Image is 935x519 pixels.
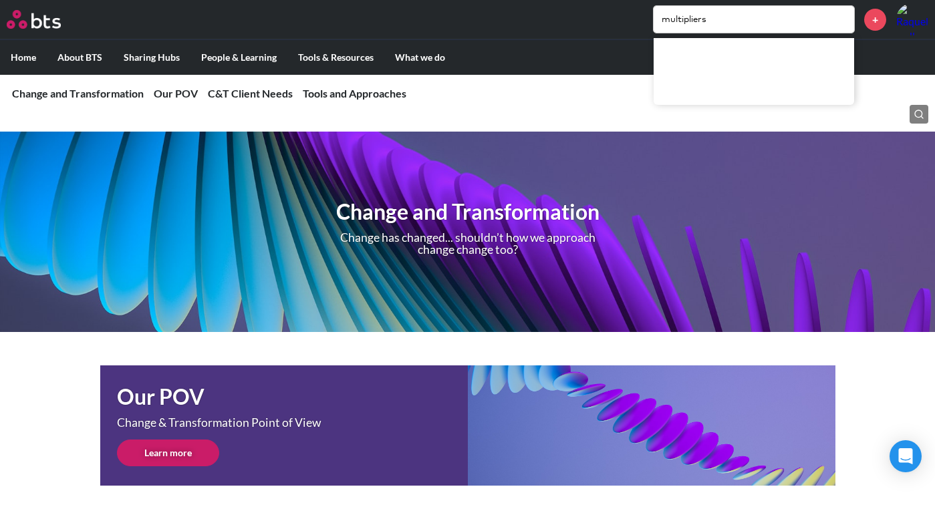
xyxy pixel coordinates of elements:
[303,87,406,100] a: Tools and Approaches
[47,40,113,75] label: About BTS
[289,197,646,227] h1: Change and Transformation
[896,3,928,35] a: Profile
[117,417,398,429] p: Change & Transformation Point of View
[890,440,922,472] div: Open Intercom Messenger
[7,10,86,29] a: Go home
[117,440,219,466] a: Learn more
[208,87,293,100] a: C&T Client Needs
[113,40,190,75] label: Sharing Hubs
[864,9,886,31] a: +
[384,40,456,75] label: What we do
[12,87,144,100] a: Change and Transformation
[896,3,928,35] img: Raquel Dellagli
[190,40,287,75] label: People & Learning
[287,40,384,75] label: Tools & Resources
[7,10,61,29] img: BTS Logo
[117,382,468,412] h1: Our POV
[325,232,611,255] p: Change has changed... shouldn’t how we approach change change too?
[154,87,198,100] a: Our POV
